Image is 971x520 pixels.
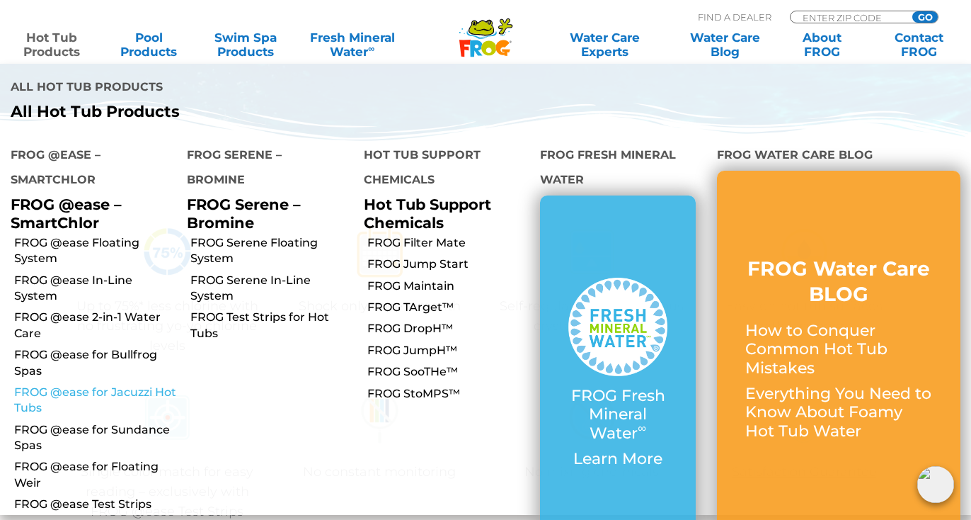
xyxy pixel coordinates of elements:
[14,385,176,417] a: FROG @ease for Jacuzzi Hot Tubs
[698,11,771,23] p: Find A Dealer
[11,103,475,121] a: All Hot Tub Products
[745,256,932,448] a: FROG Water Care BLOG How to Conquer Common Hot Tub Mistakes Everything You Need to Know About Foa...
[367,300,529,315] a: FROG TArget™
[11,142,166,196] h4: FROG @ease – SmartChlor
[14,273,176,305] a: FROG @ease In-Line System
[14,310,176,341] a: FROG @ease 2-in-1 Water Care
[14,422,176,454] a: FROG @ease for Sundance Spas
[367,256,529,272] a: FROG Jump Start
[111,30,187,59] a: PoolProducts
[11,196,166,231] p: FROG @ease – SmartChlor
[14,459,176,491] a: FROG @ease for Floating Weir
[187,142,342,196] h4: FROG Serene – Bromine
[367,364,529,380] a: FROG SooTHe™
[745,322,932,378] p: How to Conquer Common Hot Tub Mistakes
[367,235,529,251] a: FROG Filter Mate
[364,196,491,231] a: Hot Tub Support Chemicals
[687,30,763,59] a: Water CareBlog
[881,30,957,59] a: ContactFROG
[568,450,667,468] p: Learn More
[568,278,667,476] a: FROG Fresh Mineral Water∞ Learn More
[367,386,529,402] a: FROG StoMPS™
[717,142,960,171] h4: FROG Water Care Blog
[801,11,897,23] input: Zip Code Form
[208,30,284,59] a: Swim SpaProducts
[11,74,475,103] h4: All Hot Tub Products
[367,321,529,337] a: FROG DropH™
[568,387,667,443] p: FROG Fresh Mineral Water
[638,421,646,435] sup: ∞
[367,278,529,294] a: FROG Maintain
[190,273,352,305] a: FROG Serene In-Line System
[367,343,529,358] a: FROG JumpH™
[14,497,176,512] a: FROG @ease Test Strips
[190,235,352,267] a: FROG Serene Floating System
[912,11,938,23] input: GO
[540,142,695,196] h4: FROG Fresh Mineral Water
[14,235,176,267] a: FROG @ease Floating System
[364,142,519,196] h4: Hot Tub Support Chemicals
[544,30,666,59] a: Water CareExperts
[745,385,932,441] p: Everything You Need to Know About Foamy Hot Tub Water
[187,196,342,231] p: FROG Serene – Bromine
[14,347,176,379] a: FROG @ease for Bullfrog Spas
[745,256,932,307] h3: FROG Water Care BLOG
[305,30,399,59] a: Fresh MineralWater∞
[368,43,374,54] sup: ∞
[14,30,90,59] a: Hot TubProducts
[190,310,352,341] a: FROG Test Strips for Hot Tubs
[917,466,954,503] img: openIcon
[784,30,860,59] a: AboutFROG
